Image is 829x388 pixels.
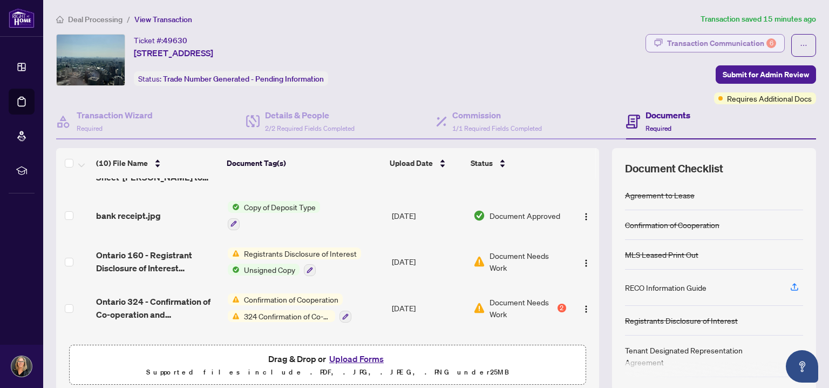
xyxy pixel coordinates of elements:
button: Status IconConfirmation of CooperationStatus Icon324 Confirmation of Co-operation and Representat... [228,293,351,323]
td: [DATE] [388,331,469,378]
span: 1/1 Required Fields Completed [452,124,542,132]
div: Ticket #: [134,34,187,46]
span: Ontario 324 - Confirmation of Co-operation and Representation TenantLandlord 2.pdf [96,295,219,321]
span: [STREET_ADDRESS] [134,46,213,59]
span: Unsigned Copy [240,264,300,276]
span: Status [471,157,493,169]
span: Required [645,124,671,132]
img: Status Icon [228,201,240,213]
img: Logo [582,305,590,313]
span: Submit for Admin Review [723,66,809,83]
span: 2/2 Required Fields Completed [265,124,355,132]
h4: Documents [645,109,690,122]
button: Status IconCopy of Deposit Type [228,201,320,230]
div: 2 [558,304,566,312]
span: Copy of Deposit Type [240,201,320,213]
span: Deal Processing [68,15,123,24]
span: home [56,16,64,23]
span: Trade Number Generated - Pending Information [163,74,324,84]
div: 6 [766,38,776,48]
img: Document Status [473,256,485,267]
span: Ontario 160 - Registrant Disclosure of Interest Acquisition of Property 2.pdf [96,249,219,275]
div: MLS Leased Print Out [625,249,698,260]
img: Status Icon [228,247,240,259]
button: Status IconRegistrants Disclosure of InterestStatus IconUnsigned Copy [228,247,361,277]
button: Logo [577,207,595,224]
div: Registrants Disclosure of Interest [625,315,738,326]
span: Document Checklist [625,161,723,176]
th: Document Tag(s) [222,148,386,178]
img: logo [9,8,35,28]
span: View Transaction [134,15,192,24]
td: [DATE] [388,239,469,285]
span: (10) File Name [96,157,148,169]
button: Logo [577,253,595,270]
th: Upload Date [385,148,466,178]
th: Status [466,148,567,178]
img: Logo [582,259,590,267]
img: Status Icon [228,293,240,305]
td: [DATE] [388,285,469,331]
button: Transaction Communication6 [645,34,785,52]
span: Registrants Disclosure of Interest [240,247,361,259]
h4: Transaction Wizard [77,109,153,122]
span: Document Approved [490,210,560,222]
button: Upload Forms [326,352,387,366]
img: Status Icon [228,310,240,322]
span: 324 Confirmation of Co-operation and Representation - Tenant/Landlord [240,310,335,322]
span: Drag & Drop or [268,352,387,366]
img: Logo [582,212,590,221]
div: Agreement to Lease [625,189,695,201]
img: Status Icon [228,264,240,276]
article: Transaction saved 15 minutes ago [701,13,816,25]
div: Tenant Designated Representation Agreement [625,344,777,368]
span: ellipsis [800,42,807,49]
img: Profile Icon [11,356,32,377]
span: Confirmation of Cooperation [240,293,343,305]
span: Required [77,124,103,132]
td: [DATE] [388,192,469,239]
button: Submit for Admin Review [716,65,816,84]
img: Document Status [473,302,485,314]
div: RECO Information Guide [625,282,706,293]
div: Status: [134,71,328,86]
span: Upload Date [390,157,433,169]
img: IMG-C12313730_1.jpg [57,35,125,85]
span: Document Needs Work [490,250,566,273]
img: Document Status [473,210,485,222]
button: Open asap [786,350,818,383]
div: Transaction Communication [667,35,776,52]
span: Document Needs Work [490,296,555,320]
span: bank receipt.jpg [96,209,161,222]
div: Confirmation of Cooperation [625,219,719,231]
span: Drag & Drop orUpload FormsSupported files include .PDF, .JPG, .JPEG, .PNG under25MB [70,345,586,385]
th: (10) File Name [92,148,222,178]
p: Supported files include .PDF, .JPG, .JPEG, .PNG under 25 MB [76,366,579,379]
button: Logo [577,299,595,317]
h4: Commission [452,109,542,122]
h4: Details & People [265,109,355,122]
li: / [127,13,130,25]
span: 49630 [163,36,187,45]
span: Requires Additional Docs [727,92,812,104]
